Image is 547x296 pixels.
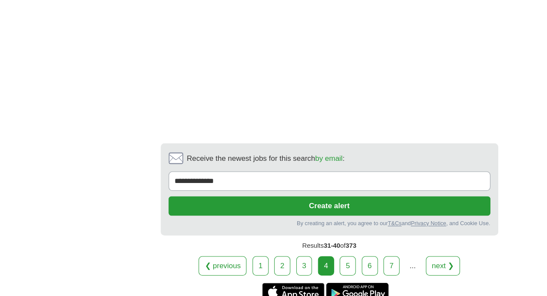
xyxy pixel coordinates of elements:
a: T&Cs [385,225,398,231]
a: 7 [381,259,396,277]
a: 6 [361,259,376,277]
span: 31-40 [325,245,340,252]
button: Create alert [178,202,482,220]
div: By creating an alert, you agree to our and , and Cookie Use. [178,224,482,232]
a: 5 [340,259,355,277]
div: Results of [171,239,490,259]
a: Privacy Notice [407,225,440,231]
div: 4 [319,259,335,277]
a: ❮ previous [207,259,252,277]
a: 3 [299,259,314,277]
div: ... [400,259,417,276]
span: 373 [346,245,356,252]
a: by email [317,163,343,170]
a: 1 [258,259,273,277]
span: Receive the newest jobs for this search : [196,161,345,172]
a: next ❯ [421,259,453,277]
a: 2 [278,259,293,277]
